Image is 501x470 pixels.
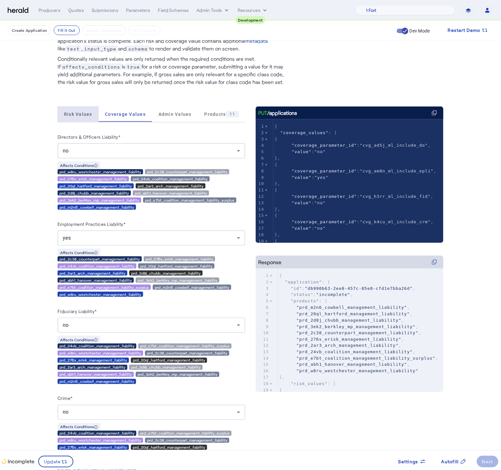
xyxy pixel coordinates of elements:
span: , [279,324,419,329]
a: metadata [245,37,268,45]
button: Settings [393,456,431,467]
div: prd_276s_erisk_management_liability [58,176,129,181]
span: : [275,200,326,205]
div: prd_abh1_hanover_management_liability [58,372,134,377]
button: Restart Demo [443,24,493,36]
span: Update [44,458,61,465]
button: Get A Quote [129,25,160,35]
div: prd_2c38_counterpart_management_liability [58,256,142,262]
div: 4 [256,142,265,149]
span: "prd_2c38_counterpart_management_liability" [296,330,419,335]
span: , [279,362,410,367]
div: prd_24vb_coalition_management_liability [58,344,136,349]
span: { [275,188,278,192]
button: Autofill [436,456,472,467]
span: "no" [314,149,326,154]
span: }, [275,232,280,237]
span: "value" [292,149,312,154]
div: 18 [256,232,265,238]
div: prd_abh1_hanover_management_liability [58,278,134,283]
span: "risk_values" [291,382,328,386]
span: "prd_2d8j_chubb_management_liability" [296,318,402,323]
span: : , [275,169,436,173]
span: "prd_2ar3_arch_management_liability" [296,343,399,348]
p: Existing applications should be updated using PUT until the application’s status is complete. Eac... [58,29,289,52]
span: Autofill [442,458,459,465]
span: { [275,239,278,244]
div: prd_w8ru_westchester_management_liability [58,351,143,356]
span: : , [275,219,433,224]
span: { [279,273,282,278]
span: }, [275,181,280,186]
span: "prd_24vb_coalition_management_liability" [296,350,413,355]
span: , [279,350,416,355]
span: ], [279,375,285,380]
div: prd_e7bt_coalition_management_liability_surplus [138,344,232,349]
div: 19 [256,238,265,244]
div: prd_w8ru_westchester_management_liability [58,169,143,174]
div: 12 [256,343,270,349]
div: Affects Conditions [58,336,100,344]
span: "value" [292,226,312,231]
span: "prd_m2n6_cowbell_management_liability" [296,305,407,310]
span: "db990b63-2ee8-457c-85e8-cfd1e7bba26d" [305,286,413,291]
span: no [63,409,69,415]
div: 7 [256,161,265,168]
div: 15 [256,212,265,219]
span: "prd_abh1_hanover_management_liability" [296,362,407,367]
span: { [275,213,278,218]
div: 11 [226,111,239,117]
div: prd_20ql_hartford_management_liability [131,445,207,450]
div: prd_2ar3_arch_management_liability [58,365,127,370]
div: 2 [256,279,270,285]
span: input_type [83,45,118,52]
div: Parameters [126,7,150,14]
span: : [275,149,326,154]
div: Field Schemas [158,7,189,14]
span: : , [279,286,416,291]
div: prd_2d8j_chubb_management_liability [58,190,131,196]
div: prd_e7bt_coalition_management_liability_surplus [143,198,236,203]
span: "prd_20ql_hartford_management_liability" [296,311,410,316]
div: 11 [256,336,270,343]
div: Development [236,16,266,24]
span: "id" [291,286,302,291]
span: : [ [279,382,336,386]
div: prd_24vb_coalition_management_liability [58,263,136,269]
div: prd_3ek2_berkley_mp_management_liability [136,372,219,377]
button: Update [38,456,73,467]
div: Quotes [68,7,84,14]
span: , [279,318,404,323]
div: prd_2ar3_arch_management_liability [136,183,205,189]
span: : [275,226,326,231]
div: prd_276s_erisk_management_liability [144,256,215,262]
div: 9 [256,324,270,330]
div: prd_24vb_coalition_management_liability [131,176,210,181]
div: prd_abh1_hanover_management_liability [133,190,209,196]
span: Admin Values [159,112,192,116]
span: "cvg_am8n_ml_include_epli" [360,169,434,173]
div: prd_m2n6_cowbell_management_liability [58,379,136,384]
div: 17 [256,374,270,381]
span: , [279,330,421,335]
div: 4 [256,291,270,298]
button: internal dropdown menu [196,7,230,14]
span: : [275,175,329,180]
span: "prd_w8ru_westchester_management_liability" [296,369,419,373]
div: 5 [256,149,265,155]
span: schema [127,45,149,52]
div: prd_w8ru_westchester_management_liability [58,438,143,443]
span: "cvg_ad5j_ml_include_do" [360,143,428,148]
div: Producers [39,7,60,14]
div: 12 [256,193,265,200]
span: Risk Values [64,112,92,116]
span: }, [275,207,280,212]
span: "coverage_parameter_id" [292,194,357,199]
div: prd_3ek2_berkley_mp_management_liability [58,198,141,203]
span: : { [279,280,331,284]
div: prd_2c38_counterpart_management_liability [145,438,229,443]
div: 19 [256,387,270,394]
span: "no" [314,226,326,231]
span: : , [279,292,353,297]
span: }, [275,156,280,161]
